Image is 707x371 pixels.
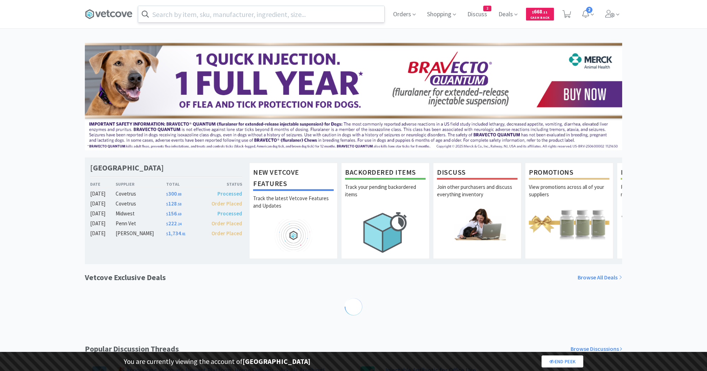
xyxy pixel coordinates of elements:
div: Covetrus [116,190,166,198]
a: End Peek [542,355,583,367]
div: Status [204,181,242,187]
img: hero_backorders.png [345,208,426,256]
h1: Vetcove Exclusive Deals [85,271,166,284]
div: [DATE] [90,190,116,198]
a: Browse All Deals [578,273,622,282]
h1: Free Samples [621,167,701,180]
img: hero_promotions.png [529,208,609,240]
span: . 24 [177,222,181,226]
a: $668.11Cash Back [526,5,554,24]
strong: [GEOGRAPHIC_DATA] [243,357,310,366]
div: Date [90,181,116,187]
a: Backordered ItemsTrack your pending backordered items [341,163,430,259]
a: [DATE]Penn Vet$222.24Order Placed [90,219,242,228]
input: Search by item, sku, manufacturer, ingredient, size... [138,6,384,22]
div: [DATE] [90,209,116,218]
a: [DATE]Covetrus$300.88Processed [90,190,242,198]
a: [DATE][PERSON_NAME]$1,734.81Order Placed [90,229,242,238]
span: . 58 [177,202,181,207]
span: 222 [166,220,181,227]
a: [DATE]Covetrus$128.58Order Placed [90,199,242,208]
a: Free SamplesRequest free samples on the newest veterinary products [617,163,705,259]
a: [DATE]Midwest$156.69Processed [90,209,242,218]
span: $ [166,192,168,197]
span: $ [166,212,168,216]
span: 668 [532,8,548,15]
div: Penn Vet [116,219,166,228]
h1: New Vetcove Features [253,167,334,191]
div: [DATE] [90,229,116,238]
p: Join other purchasers and discuss everything inventory [437,183,518,208]
h1: Backordered Items [345,167,426,180]
img: hero_discuss.png [437,208,518,240]
div: Midwest [116,209,166,218]
span: Cash Back [530,16,550,21]
a: PromotionsView promotions across all of your suppliers [525,163,613,259]
span: . 69 [177,212,181,216]
div: Total [166,181,204,187]
div: [PERSON_NAME] [116,229,166,238]
p: Track the latest Vetcove Features and Updates [253,195,334,219]
span: 128 [166,200,181,207]
a: Discuss2 [464,11,490,18]
span: $ [166,202,168,207]
span: 1,734 [166,230,186,237]
h1: Discuss [437,167,518,180]
span: 2 [484,6,491,11]
div: [DATE] [90,219,116,228]
h1: Promotions [529,167,609,180]
img: hero_feature_roadmap.png [253,219,334,251]
span: Processed [217,190,242,197]
span: 156 [166,210,181,217]
a: Browse Discussions [571,344,622,354]
span: 2 [586,7,592,13]
div: [DATE] [90,199,116,208]
a: DiscussJoin other purchasers and discuss everything inventory [433,163,521,259]
h1: [GEOGRAPHIC_DATA] [90,163,164,173]
h1: Popular Discussion Threads [85,343,179,355]
p: Request free samples on the newest veterinary products [621,183,701,208]
span: $ [166,222,168,226]
p: You are currently viewing the account of [124,356,310,367]
img: 3ffb5edee65b4d9ab6d7b0afa510b01f.jpg [85,43,622,150]
span: Order Placed [211,220,242,227]
span: . 11 [542,10,548,15]
span: . 81 [181,232,186,236]
span: $ [166,232,168,236]
p: Track your pending backordered items [345,183,426,208]
p: View promotions across all of your suppliers [529,183,609,208]
span: Order Placed [211,200,242,207]
div: Supplier [116,181,166,187]
span: . 88 [177,192,181,197]
div: Covetrus [116,199,166,208]
span: Processed [217,210,242,217]
span: 300 [166,190,181,197]
span: Order Placed [211,230,242,237]
span: $ [532,10,534,15]
a: New Vetcove FeaturesTrack the latest Vetcove Features and Updates [249,163,338,259]
img: hero_samples.png [621,208,701,240]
